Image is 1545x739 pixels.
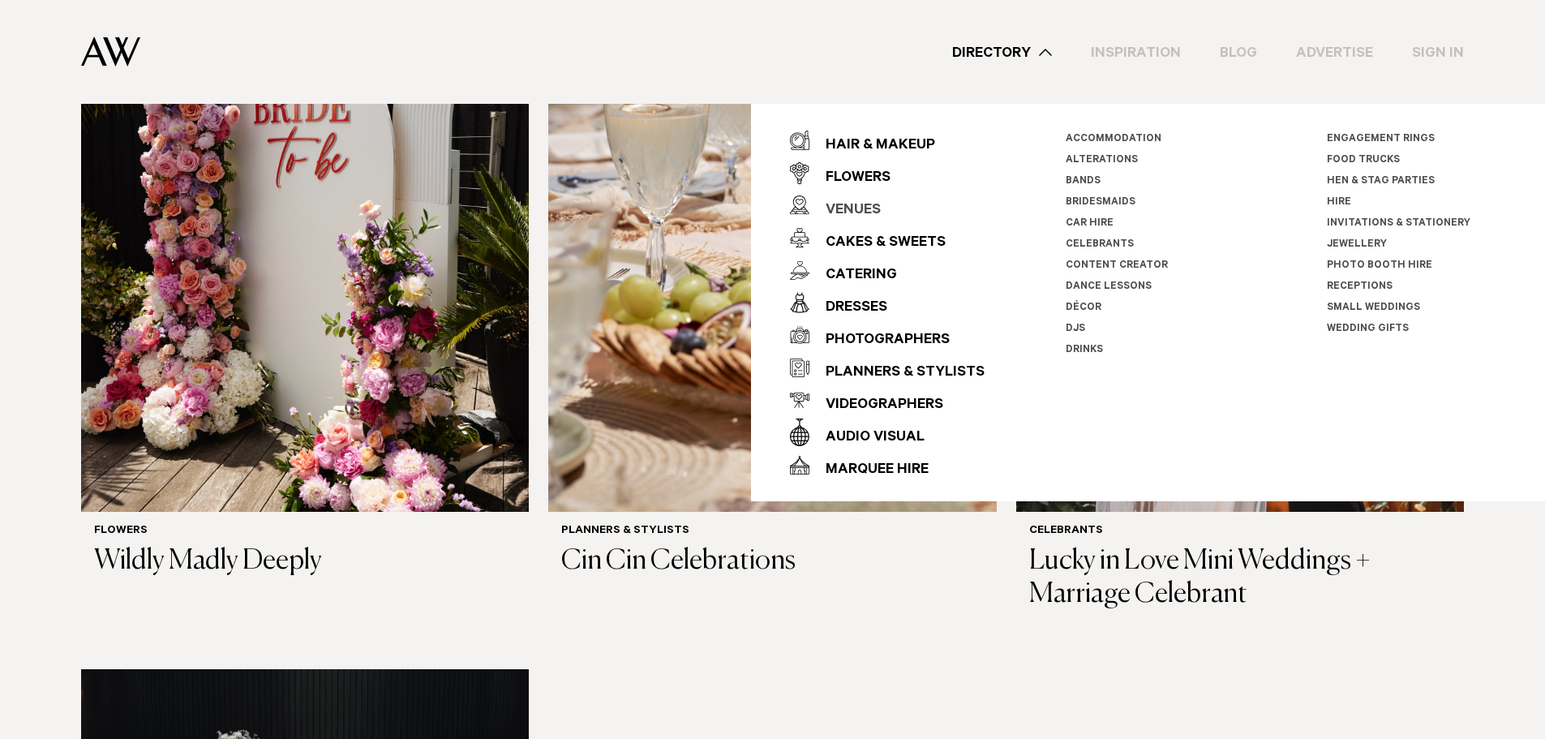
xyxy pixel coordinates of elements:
h3: Cin Cin Celebrations [561,545,983,578]
div: Dresses [809,292,887,324]
a: Directory [933,41,1071,63]
a: Invitations & Stationery [1327,218,1470,230]
a: Car Hire [1066,218,1114,230]
a: Wedding Gifts [1327,324,1409,335]
h6: Flowers [94,525,516,539]
a: Small Weddings [1327,303,1420,314]
div: Audio Visual [809,422,925,454]
a: Dresses [790,286,985,319]
a: Flowers [790,157,985,189]
a: Drinks [1066,345,1103,356]
a: Marquee Hire [790,449,985,481]
a: Venues [790,189,985,221]
h6: Celebrants [1029,525,1451,539]
a: Dance Lessons [1066,281,1152,293]
div: Flowers [809,162,891,195]
img: Auckland Weddings Logo [81,37,140,67]
div: Marquee Hire [809,454,929,487]
a: Décor [1066,303,1101,314]
div: Hair & Makeup [809,130,935,162]
a: Blog [1200,41,1277,63]
a: Hair & Makeup [790,124,985,157]
div: Planners & Stylists [809,357,985,389]
div: Catering [809,260,897,292]
a: Sign In [1393,41,1483,63]
a: Jewellery [1327,239,1387,251]
h3: Wildly Madly Deeply [94,545,516,578]
div: Venues [809,195,881,227]
a: Bands [1066,176,1101,187]
a: DJs [1066,324,1085,335]
a: Content Creator [1066,260,1168,272]
a: Planners & Stylists [790,351,985,384]
a: Engagement Rings [1327,134,1435,145]
div: Cakes & Sweets [809,227,946,260]
a: Cakes & Sweets [790,221,985,254]
a: Celebrants [1066,239,1134,251]
div: Videographers [809,389,943,422]
a: Videographers [790,384,985,416]
a: Accommodation [1066,134,1161,145]
a: Photo Booth Hire [1327,260,1432,272]
div: Photographers [809,324,950,357]
a: Hen & Stag Parties [1327,176,1435,187]
a: Audio Visual [790,416,985,449]
a: Alterations [1066,155,1138,166]
a: Hire [1327,197,1351,208]
a: Receptions [1327,281,1393,293]
h6: Planners & Stylists [561,525,983,539]
a: Advertise [1277,41,1393,63]
a: Bridesmaids [1066,197,1135,208]
a: Inspiration [1071,41,1200,63]
a: Catering [790,254,985,286]
a: Food Trucks [1327,155,1400,166]
h3: Lucky in Love Mini Weddings + Marriage Celebrant [1029,545,1451,612]
a: Photographers [790,319,985,351]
